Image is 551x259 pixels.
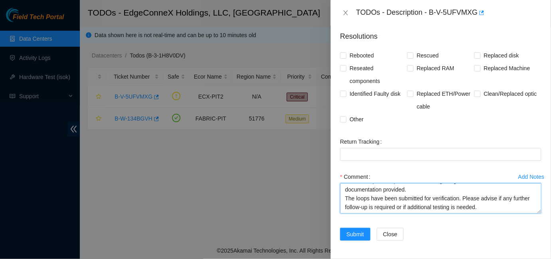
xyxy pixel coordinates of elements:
[340,183,541,214] textarea: Comment
[340,135,385,148] label: Return Tracking
[481,62,533,75] span: Replaced Machine
[340,170,374,183] label: Comment
[481,49,522,62] span: Replaced disk
[481,87,540,100] span: Clean/Replaced optic
[340,9,351,17] button: Close
[347,113,367,126] span: Other
[347,62,407,87] span: Reseated components
[377,228,404,241] button: Close
[347,230,364,239] span: Submit
[414,87,474,113] span: Replaced ETH/Power cable
[518,174,544,180] div: Add Notes
[518,170,545,183] button: Add Notes
[414,49,442,62] span: Rescued
[383,230,398,239] span: Close
[340,148,541,161] input: Return Tracking
[340,228,371,241] button: Submit
[356,6,541,19] div: TODOs - Description - B-V-5UFVMXG
[340,25,541,42] p: Resolutions
[414,62,458,75] span: Replaced RAM
[347,87,404,100] span: Identified Faulty disk
[347,49,377,62] span: Rebooted
[343,10,349,16] span: close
